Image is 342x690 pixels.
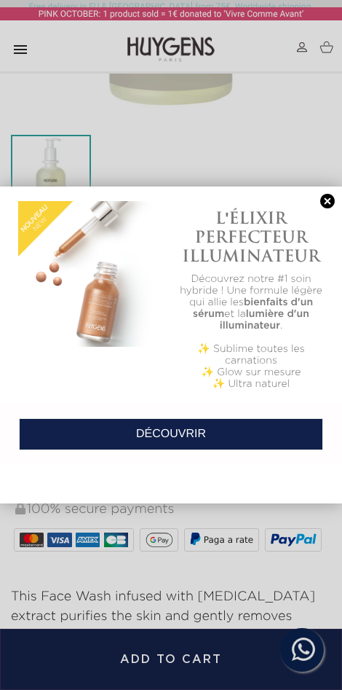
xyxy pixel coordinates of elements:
b: bienfaits d'un sérum [193,297,313,319]
b: lumière d'un illuminateur [220,309,309,331]
a: DÉCOUVRIR [19,418,323,450]
p: ✨ Sublime toutes les carnations [178,343,324,366]
p: ✨ Ultra naturel [178,378,324,390]
h1: L'ÉLIXIR PERFECTEUR ILLUMINATEUR [178,208,324,266]
p: ✨ Glow sur mesure [178,366,324,378]
p: Découvrez notre #1 soin hybride ! Une formule légère qui allie les et la . [178,273,324,332]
